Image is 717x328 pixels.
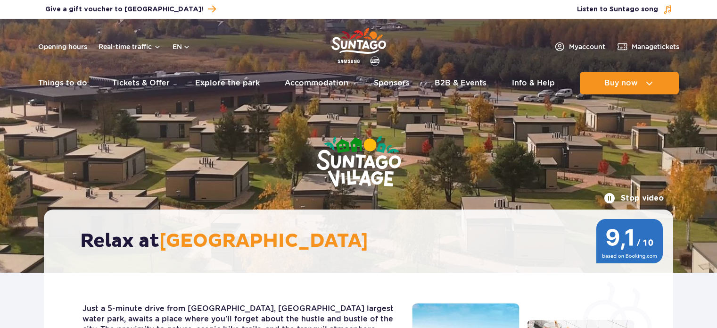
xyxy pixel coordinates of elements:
span: Manage tickets [632,42,679,51]
span: Give a gift voucher to [GEOGRAPHIC_DATA]! [45,5,203,14]
h2: Relax at [80,229,646,253]
a: Sponsors [374,72,410,94]
span: Listen to Suntago song [577,5,658,14]
span: Buy now [604,79,638,87]
span: My account [569,42,605,51]
a: Explore the park [195,72,260,94]
button: Stop video [604,193,664,204]
button: Buy now [580,72,679,94]
a: Opening hours [38,42,87,51]
a: Things to do [38,72,87,94]
a: B2B & Events [435,72,486,94]
a: Accommodation [285,72,348,94]
span: [GEOGRAPHIC_DATA] [159,229,368,253]
a: Give a gift voucher to [GEOGRAPHIC_DATA]! [45,3,216,16]
button: en [173,42,190,51]
a: Managetickets [617,41,679,52]
a: Myaccount [554,41,605,52]
button: Real-time traffic [99,43,161,50]
button: Listen to Suntago song [577,5,672,14]
img: 9,1/10 wg ocen z Booking.com [595,219,664,263]
a: Park of Poland [331,24,386,67]
img: Suntago Village [279,99,439,226]
a: Info & Help [512,72,555,94]
a: Tickets & Offer [112,72,170,94]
